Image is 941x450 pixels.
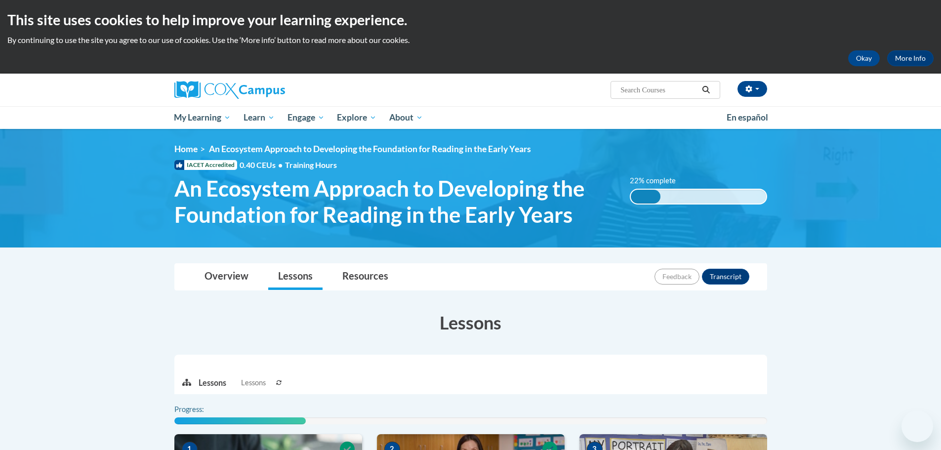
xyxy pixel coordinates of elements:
[630,175,687,186] label: 22% complete
[174,175,615,228] span: An Ecosystem Approach to Developing the Foundation for Reading in the Early Years
[237,106,281,129] a: Learn
[727,112,768,123] span: En español
[174,81,285,99] img: Cox Campus
[7,35,934,45] p: By continuing to use the site you agree to our use of cookies. Use the ‘More info’ button to read...
[240,160,285,170] span: 0.40 CEUs
[887,50,934,66] a: More Info
[337,112,376,123] span: Explore
[901,410,933,442] iframe: Button to launch messaging window
[285,160,337,169] span: Training Hours
[720,107,775,128] a: En español
[241,377,266,388] span: Lessons
[848,50,880,66] button: Okay
[737,81,767,97] button: Account Settings
[698,84,713,96] button: Search
[174,112,231,123] span: My Learning
[383,106,429,129] a: About
[281,106,331,129] a: Engage
[209,144,531,154] span: An Ecosystem Approach to Developing the Foundation for Reading in the Early Years
[174,310,767,335] h3: Lessons
[160,106,782,129] div: Main menu
[168,106,238,129] a: My Learning
[278,160,283,169] span: •
[174,404,231,415] label: Progress:
[287,112,325,123] span: Engage
[332,264,398,290] a: Resources
[619,84,698,96] input: Search Courses
[244,112,275,123] span: Learn
[702,269,749,285] button: Transcript
[174,144,198,154] a: Home
[7,10,934,30] h2: This site uses cookies to help improve your learning experience.
[174,160,237,170] span: IACET Accredited
[655,269,699,285] button: Feedback
[195,264,258,290] a: Overview
[631,190,660,204] div: 22% complete
[199,377,226,388] p: Lessons
[268,264,323,290] a: Lessons
[389,112,423,123] span: About
[330,106,383,129] a: Explore
[174,81,362,99] a: Cox Campus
